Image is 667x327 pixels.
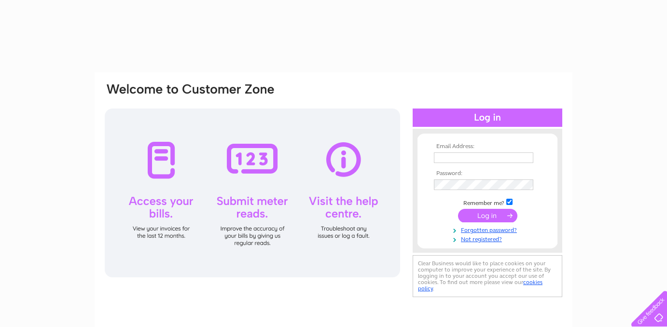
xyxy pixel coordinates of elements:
[434,225,543,234] a: Forgotten password?
[458,209,517,222] input: Submit
[431,197,543,207] td: Remember me?
[431,143,543,150] th: Email Address:
[413,255,562,297] div: Clear Business would like to place cookies on your computer to improve your experience of the sit...
[431,170,543,177] th: Password:
[418,279,542,292] a: cookies policy
[434,234,543,243] a: Not registered?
